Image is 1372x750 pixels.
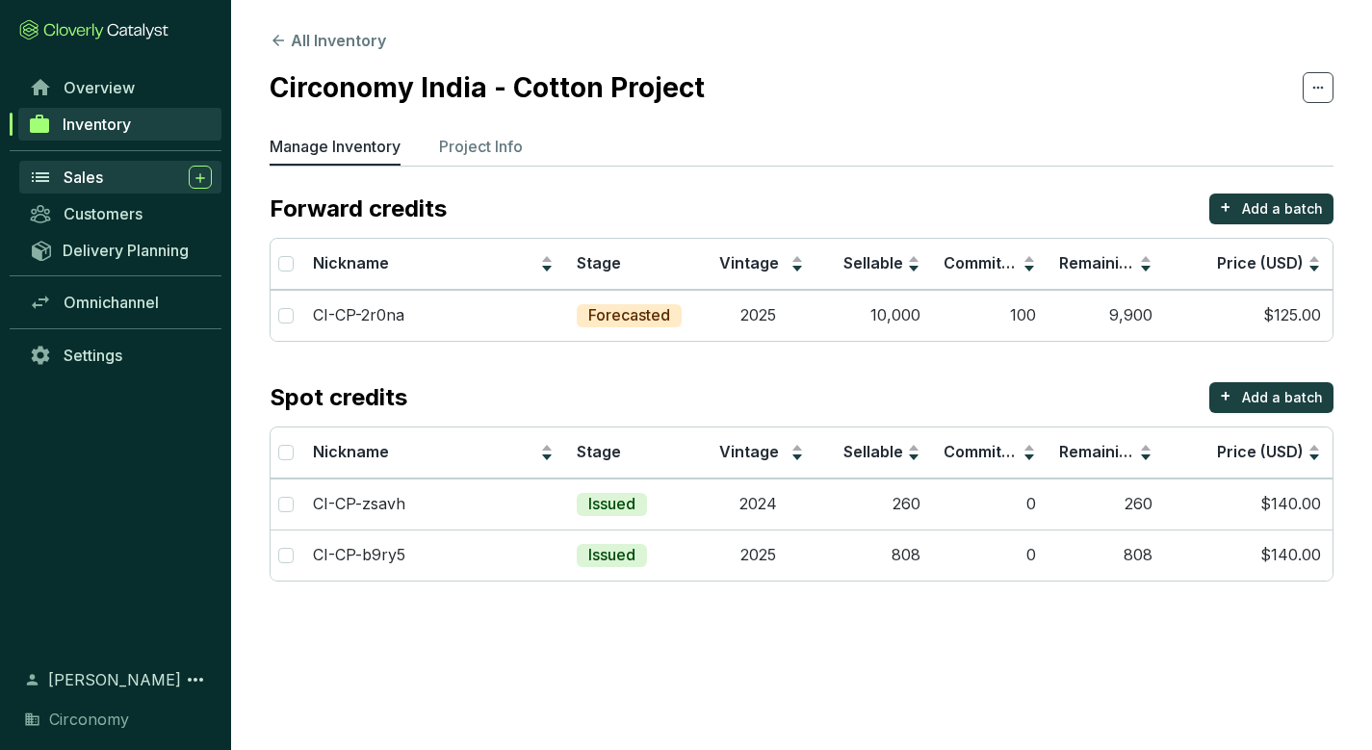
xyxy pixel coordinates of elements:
[1059,442,1138,461] span: Remaining
[270,135,401,158] p: Manage Inventory
[270,67,705,108] h2: Circonomy India - Cotton Project
[565,427,700,478] th: Stage
[313,305,404,326] p: CI-CP-2r0na
[19,161,221,194] a: Sales
[18,108,221,141] a: Inventory
[719,442,779,461] span: Vintage
[815,290,931,341] td: 10,000
[1164,478,1333,530] td: $140.00
[577,253,621,272] span: Stage
[313,494,405,515] p: CI-CP-zsavh
[1242,388,1323,407] p: Add a batch
[700,290,815,341] td: 2025
[932,530,1048,581] td: 0
[270,194,447,224] p: Forward credits
[565,239,700,290] th: Stage
[313,253,389,272] span: Nickname
[843,253,903,272] span: Sellable
[1164,530,1333,581] td: $140.00
[1209,382,1333,413] button: +Add a batch
[19,71,221,104] a: Overview
[313,442,389,461] span: Nickname
[843,442,903,461] span: Sellable
[588,545,635,566] p: Issued
[49,708,129,731] span: Circonomy
[64,293,159,312] span: Omnichannel
[815,478,931,530] td: 260
[1059,253,1138,272] span: Remaining
[932,290,1048,341] td: 100
[313,545,405,566] p: CI-CP-b9ry5
[19,339,221,372] a: Settings
[719,253,779,272] span: Vintage
[64,204,142,223] span: Customers
[588,494,635,515] p: Issued
[64,168,103,187] span: Sales
[1220,194,1231,220] p: +
[19,286,221,319] a: Omnichannel
[439,135,523,158] p: Project Info
[1048,290,1163,341] td: 9,900
[588,305,670,326] p: Forecasted
[1242,199,1323,219] p: Add a batch
[1209,194,1333,224] button: +Add a batch
[48,668,181,691] span: [PERSON_NAME]
[700,530,815,581] td: 2025
[19,197,221,230] a: Customers
[63,115,131,134] span: Inventory
[1220,382,1231,409] p: +
[270,29,386,52] button: All Inventory
[700,478,815,530] td: 2024
[815,530,931,581] td: 808
[944,253,1026,272] span: Committed
[270,382,407,413] p: Spot credits
[1217,253,1304,272] span: Price (USD)
[1164,290,1333,341] td: $125.00
[944,442,1026,461] span: Committed
[1217,442,1304,461] span: Price (USD)
[1048,478,1163,530] td: 260
[63,241,189,260] span: Delivery Planning
[1048,530,1163,581] td: 808
[64,78,135,97] span: Overview
[932,478,1048,530] td: 0
[577,442,621,461] span: Stage
[19,234,221,266] a: Delivery Planning
[64,346,122,365] span: Settings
